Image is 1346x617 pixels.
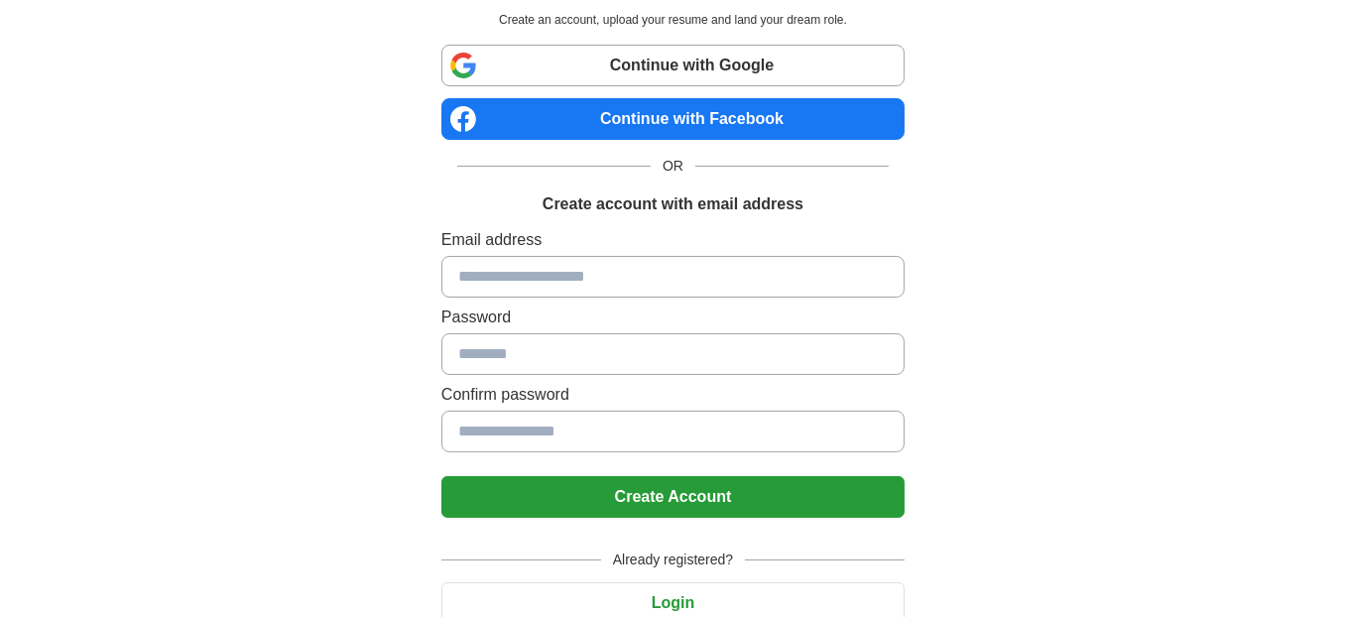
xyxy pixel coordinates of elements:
[441,98,905,140] a: Continue with Facebook
[441,383,905,407] label: Confirm password
[441,476,905,518] button: Create Account
[441,306,905,329] label: Password
[651,156,695,177] span: OR
[441,594,905,611] a: Login
[445,11,901,29] p: Create an account, upload your resume and land your dream role.
[543,192,803,216] h1: Create account with email address
[601,550,745,570] span: Already registered?
[441,228,905,252] label: Email address
[441,45,905,86] a: Continue with Google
